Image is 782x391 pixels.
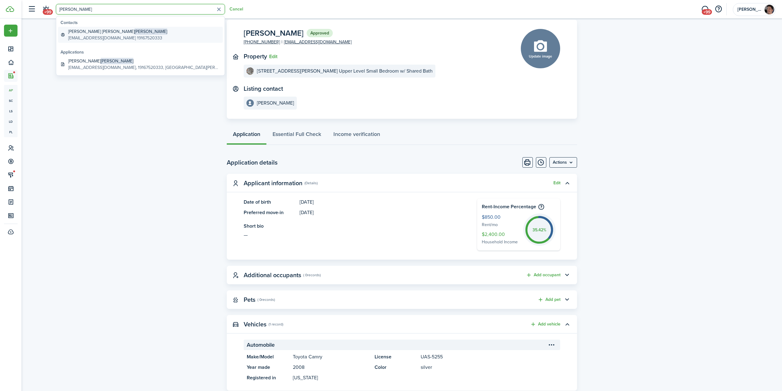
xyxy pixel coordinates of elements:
[482,203,556,210] h4: Rent-Income Percentage
[562,319,572,329] button: Toggle accordion
[58,56,223,72] a: [PERSON_NAME][PERSON_NAME][EMAIL_ADDRESS][DOMAIN_NAME], 19167520333, [GEOGRAPHIC_DATA][PERSON_NAM...
[214,5,224,14] button: Clear search
[549,157,577,168] button: Open menu
[6,6,14,12] img: TenantCloud
[327,126,386,145] a: Income verification
[482,213,520,221] span: $850.00
[547,340,557,350] button: Open menu
[526,272,560,279] button: Add occupant
[4,106,18,116] a: ls
[482,231,520,239] span: $2,400.00
[293,353,307,360] span: Toyota
[293,374,368,381] panel-main-description: [US_STATE]
[68,35,167,41] global-search-item-description: [EMAIL_ADDRESS][DOMAIN_NAME] 19167520333
[4,95,18,106] a: sc
[300,209,459,216] panel-main-description: [DATE]
[247,374,290,381] panel-main-title: Registered in
[537,296,560,303] button: Add pet
[4,116,18,127] a: ld
[375,364,418,371] panel-main-title: Color
[562,178,572,188] button: Toggle accordion
[307,29,333,38] status: Approved
[305,180,318,186] panel-main-subtitle: (Details)
[246,67,254,75] img: 13685 Saint Johns Wood Pl
[257,68,433,74] e-details-info-title: [STREET_ADDRESS][PERSON_NAME] Upper Level Small Bedroom w/ Shared Bath
[40,2,52,17] a: Notifications
[293,364,368,371] panel-main-description: 2008
[4,85,18,95] a: ap
[303,272,321,278] panel-main-subtitle: ( 0 records )
[56,4,225,14] input: Search for anything...
[375,353,418,361] panel-main-title: License
[244,85,283,92] text-item: Listing contact
[58,27,223,43] a: [PERSON_NAME] [PERSON_NAME][PERSON_NAME][EMAIL_ADDRESS][DOMAIN_NAME] 19167520333
[227,198,577,260] panel-main-body: Toggle accordion
[300,198,459,206] panel-main-description: [DATE]
[257,100,294,106] e-details-info-title: [PERSON_NAME]
[68,28,167,35] global-search-item-title: [PERSON_NAME] [PERSON_NAME]
[549,157,577,168] menu-btn: Actions
[421,353,557,361] panel-main-description: UAS-5255
[244,53,267,60] text-item: Property
[101,58,133,64] span: [PERSON_NAME]
[266,126,327,145] a: Essential Full Check
[61,19,223,26] global-search-list-title: Contacts
[562,294,572,305] button: Toggle accordion
[482,221,520,229] span: Rent/mo
[135,28,167,35] span: [PERSON_NAME]
[247,341,275,349] span: Automobile
[61,49,223,55] global-search-list-title: Applications
[482,239,520,246] span: Household Income
[244,39,280,45] a: [PHONE_NUMBER]
[257,297,275,302] panel-main-subtitle: ( 0 records )
[244,29,304,37] span: [PERSON_NAME]
[227,340,577,391] panel-main-body: Toggle accordion
[244,180,302,187] panel-main-title: Applicant information
[244,272,301,279] panel-main-title: Additional occupants
[244,209,297,216] panel-main-title: Preferred move-in
[702,9,712,15] span: +99
[227,158,277,167] h2: Application details
[284,39,352,45] a: [EMAIL_ADDRESS][DOMAIN_NAME]
[244,296,255,303] panel-main-title: Pets
[553,181,560,186] button: Edit
[522,157,533,168] button: Print
[737,7,762,12] span: Andy
[713,4,724,14] button: Open resource center
[244,222,459,230] panel-main-title: Short bio
[68,64,220,71] global-search-item-description: [EMAIL_ADDRESS][DOMAIN_NAME], 19167520333, [GEOGRAPHIC_DATA][PERSON_NAME] [STREET_ADDRESS][PERSON...
[4,25,18,37] button: Open menu
[68,58,220,64] global-search-item-title: [PERSON_NAME]
[764,5,774,14] img: Andy
[269,321,283,327] panel-main-subtitle: (1 record)
[247,353,290,361] panel-main-title: Make/Model
[244,231,459,239] see-more: —
[562,270,572,280] button: Toggle accordion
[26,3,37,15] button: Open sidebar
[247,364,290,371] panel-main-title: Year made
[230,7,243,12] button: Cancel
[530,321,560,328] button: Add vehicle
[244,198,297,206] panel-main-title: Date of birth
[308,353,322,360] span: Camry
[421,364,557,371] panel-main-description: silver
[244,321,266,328] panel-main-title: Vehicles
[43,9,53,15] span: +99
[4,127,18,137] a: pl
[699,2,711,17] a: Messaging
[536,157,546,168] button: Timeline
[521,29,560,68] button: Update image
[269,54,277,59] button: Edit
